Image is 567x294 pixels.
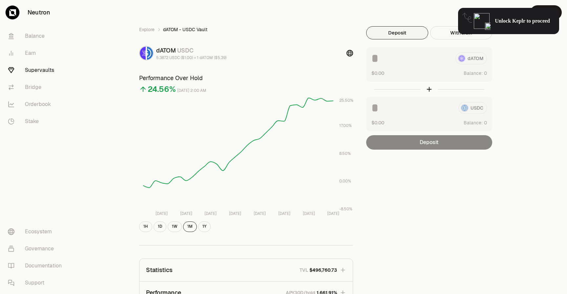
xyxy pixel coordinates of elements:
[139,26,353,33] nav: breadcrumb
[3,257,71,274] a: Documentation
[430,26,492,39] button: Withdraw
[139,73,353,83] h3: Performance Over Hold
[183,221,197,232] button: 1M
[464,70,483,76] span: Balance:
[147,47,153,60] img: USDC Logo
[339,123,352,128] tspan: 17.00%
[154,221,166,232] button: 1D
[148,84,176,94] div: 24.56%
[3,113,71,130] a: Stake
[3,62,71,79] a: Supervaults
[300,267,308,273] p: TVL
[156,46,226,55] div: dATOM
[530,5,562,20] button: Connect
[156,211,168,216] tspan: [DATE]
[139,26,155,33] a: Explore
[180,211,192,216] tspan: [DATE]
[339,178,351,184] tspan: 0.00%
[139,259,353,281] button: StatisticsTVL$496,760.73
[163,26,207,33] span: dATOM - USDC Vault
[278,211,290,216] tspan: [DATE]
[309,267,337,273] span: $496,760.73
[3,28,71,45] a: Balance
[177,47,194,54] span: USDC
[198,221,211,232] button: 1Y
[474,13,490,29] img: locked-keplr-logo-128.png
[495,18,550,24] span: Unlock Keplr to proceed
[146,265,173,275] p: Statistics
[3,274,71,291] a: Support
[156,55,226,60] div: 5.3872 USDC ($1.00) = 1 dATOM ($5.39)
[371,70,384,76] button: $0.00
[327,211,339,216] tspan: [DATE]
[366,26,428,39] button: Deposit
[3,240,71,257] a: Governance
[485,23,491,30] img: icon-click-cursor.png
[3,79,71,96] a: Bridge
[3,45,71,62] a: Earn
[177,87,206,94] div: [DATE] 2:00 AM
[339,151,351,156] tspan: 8.50%
[3,223,71,240] a: Ecosystem
[464,119,483,126] span: Balance:
[303,211,315,216] tspan: [DATE]
[204,211,217,216] tspan: [DATE]
[139,221,152,232] button: 1H
[339,98,353,103] tspan: 25.50%
[229,211,241,216] tspan: [DATE]
[3,96,71,113] a: Orderbook
[140,47,146,60] img: dATOM Logo
[339,206,352,212] tspan: -8.50%
[168,221,182,232] button: 1W
[371,119,384,126] button: $0.00
[254,211,266,216] tspan: [DATE]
